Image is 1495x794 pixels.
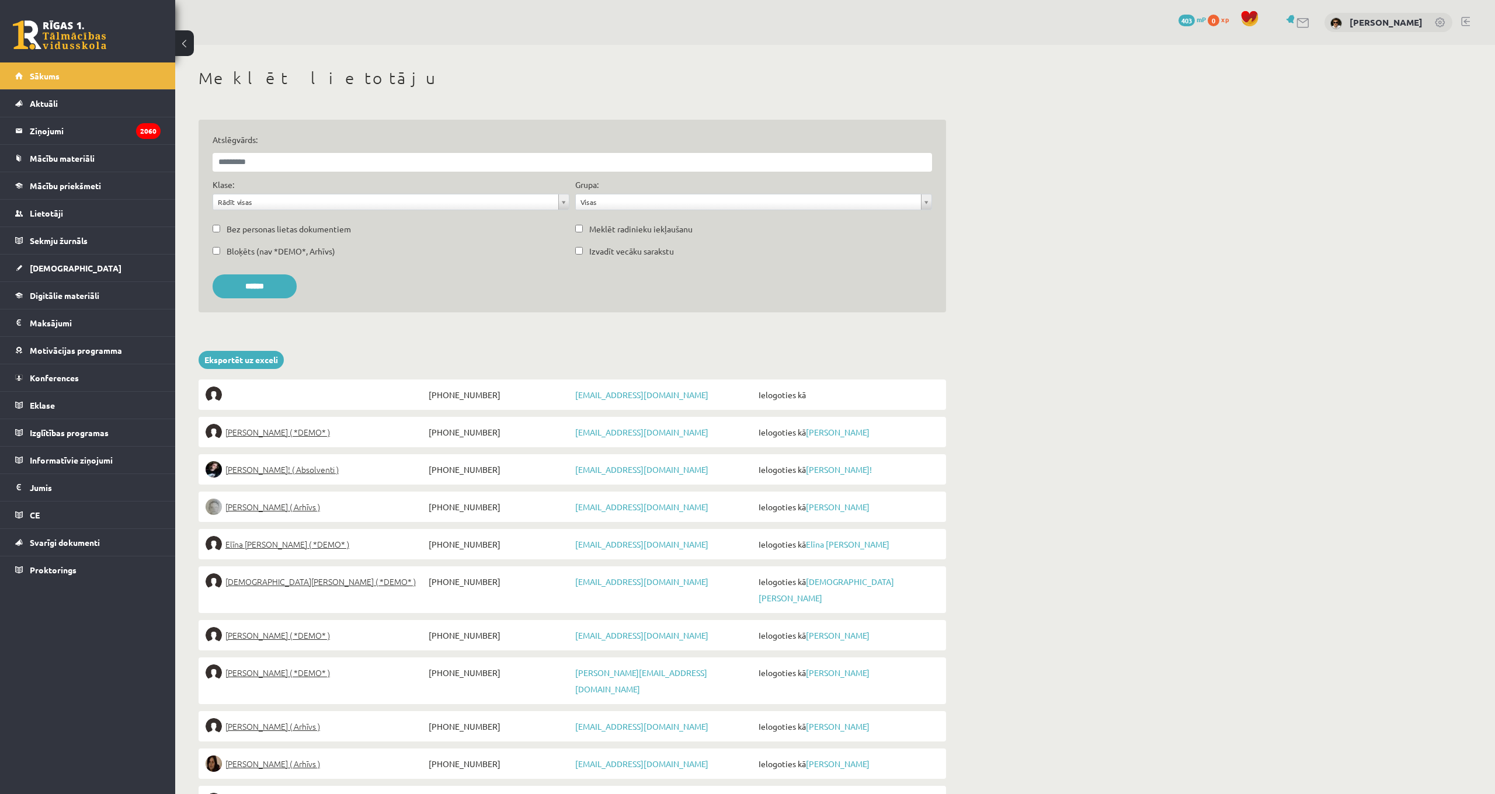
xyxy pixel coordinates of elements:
span: Ielogoties kā [756,499,939,515]
a: Eklase [15,392,161,419]
a: Lietotāji [15,200,161,227]
span: Digitālie materiāli [30,290,99,301]
span: Sekmju žurnāls [30,235,88,246]
span: Motivācijas programma [30,345,122,356]
a: [EMAIL_ADDRESS][DOMAIN_NAME] [575,539,708,549]
span: xp [1221,15,1229,24]
label: Atslēgvārds: [213,134,932,146]
a: Izglītības programas [15,419,161,446]
span: Eklase [30,400,55,410]
span: Sākums [30,71,60,81]
span: [PHONE_NUMBER] [426,755,572,772]
span: Lietotāji [30,208,63,218]
img: Ivo Čapiņš [1330,18,1342,29]
a: 0 xp [1208,15,1235,24]
a: [PERSON_NAME] [806,667,870,678]
span: [DEMOGRAPHIC_DATA] [30,263,121,273]
a: [PERSON_NAME]! [806,464,872,475]
a: [DEMOGRAPHIC_DATA] [15,255,161,281]
a: Mācību materiāli [15,145,161,172]
span: CE [30,510,40,520]
a: [PERSON_NAME] [806,630,870,640]
span: Ielogoties kā [756,461,939,478]
span: [PHONE_NUMBER] [426,536,572,552]
span: [PHONE_NUMBER] [426,573,572,590]
label: Meklēt radinieku iekļaušanu [589,223,693,235]
span: 403 [1178,15,1195,26]
a: Jumis [15,474,161,501]
span: Ielogoties kā [756,536,939,552]
legend: Maksājumi [30,309,161,336]
span: [PHONE_NUMBER] [426,424,572,440]
a: Elīna [PERSON_NAME] [806,539,889,549]
a: Maksājumi [15,309,161,336]
a: [PERSON_NAME] ( Arhīvs ) [206,755,426,772]
a: Konferences [15,364,161,391]
span: [PHONE_NUMBER] [426,461,572,478]
a: Rīgas 1. Tālmācības vidusskola [13,20,106,50]
span: 0 [1208,15,1219,26]
label: Bloķēts (nav *DEMO*, Arhīvs) [227,245,335,257]
span: Jumis [30,482,52,493]
a: Digitālie materiāli [15,282,161,309]
label: Klase: [213,179,234,191]
span: [PERSON_NAME] ( Arhīvs ) [225,718,320,734]
a: Visas [576,194,931,210]
a: Eksportēt uz exceli [199,351,284,369]
i: 2060 [136,123,161,139]
span: [DEMOGRAPHIC_DATA][PERSON_NAME] ( *DEMO* ) [225,573,416,590]
a: [EMAIL_ADDRESS][DOMAIN_NAME] [575,502,708,512]
span: Ielogoties kā [756,664,939,681]
a: [EMAIL_ADDRESS][DOMAIN_NAME] [575,630,708,640]
span: Informatīvie ziņojumi [30,455,113,465]
a: Svarīgi dokumenti [15,529,161,556]
span: Ielogoties kā [756,718,939,734]
span: [PHONE_NUMBER] [426,386,572,403]
span: Konferences [30,372,79,383]
a: [PERSON_NAME] [806,502,870,512]
img: Katrīna Melānija Kļaviņa [206,755,222,772]
a: [EMAIL_ADDRESS][DOMAIN_NAME] [575,389,708,400]
a: 403 mP [1178,15,1206,24]
span: Mācību priekšmeti [30,180,101,191]
img: Elīna Jolanta Bunce [206,536,222,552]
span: [PERSON_NAME] ( *DEMO* ) [225,664,330,681]
span: [PHONE_NUMBER] [426,499,572,515]
a: [PERSON_NAME] [806,758,870,769]
span: Ielogoties kā [756,573,939,606]
img: Roberts Robijs Fārenhorsts [206,627,222,643]
span: Visas [580,194,916,210]
span: [PERSON_NAME] ( Arhīvs ) [225,499,320,515]
img: Krista Kristiāna Dumbre [206,573,222,590]
a: [EMAIL_ADDRESS][DOMAIN_NAME] [575,758,708,769]
span: Izglītības programas [30,427,109,438]
label: Izvadīt vecāku sarakstu [589,245,674,257]
label: Grupa: [575,179,599,191]
span: Ielogoties kā [756,386,939,403]
label: Bez personas lietas dokumentiem [227,223,351,235]
span: [PERSON_NAME] ( *DEMO* ) [225,627,330,643]
a: [PERSON_NAME] [1350,16,1423,28]
a: Mācību priekšmeti [15,172,161,199]
span: [PERSON_NAME] ( *DEMO* ) [225,424,330,440]
img: Sofija Anrio-Karlauska! [206,461,222,478]
a: [EMAIL_ADDRESS][DOMAIN_NAME] [575,576,708,587]
span: Aktuāli [30,98,58,109]
a: [PERSON_NAME] ( Arhīvs ) [206,499,426,515]
a: [DEMOGRAPHIC_DATA][PERSON_NAME] ( *DEMO* ) [206,573,426,590]
a: [PERSON_NAME]! ( Absolventi ) [206,461,426,478]
span: [PHONE_NUMBER] [426,718,572,734]
a: [PERSON_NAME] ( *DEMO* ) [206,627,426,643]
span: Ielogoties kā [756,424,939,440]
a: Sekmju žurnāls [15,227,161,254]
span: [PERSON_NAME]! ( Absolventi ) [225,461,339,478]
a: Ziņojumi2060 [15,117,161,144]
span: Mācību materiāli [30,153,95,163]
a: Elīna [PERSON_NAME] ( *DEMO* ) [206,536,426,552]
a: [DEMOGRAPHIC_DATA][PERSON_NAME] [759,576,894,603]
span: Proktorings [30,565,77,575]
a: [PERSON_NAME] [806,721,870,732]
a: CE [15,502,161,528]
span: Svarīgi dokumenti [30,537,100,548]
span: Rādīt visas [218,194,554,210]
